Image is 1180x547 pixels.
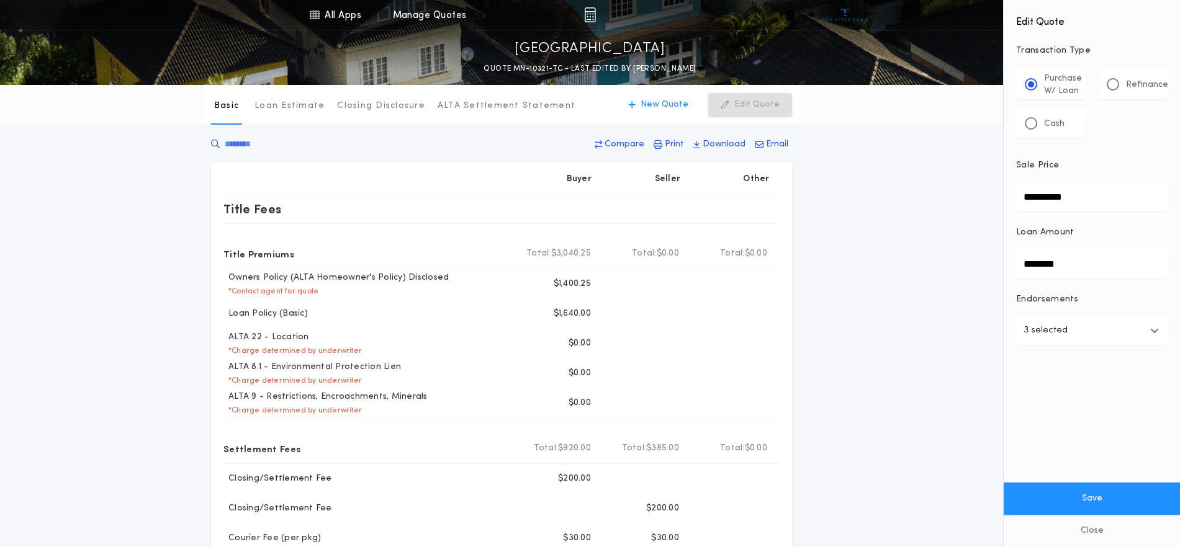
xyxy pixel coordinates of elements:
p: Transaction Type [1016,45,1168,57]
b: Total: [720,442,745,455]
p: Other [744,173,770,185]
b: Total: [720,247,745,260]
img: vs-icon [822,9,868,21]
p: Owners Policy (ALTA Homeowner's Policy) Disclosed [223,272,449,284]
p: Loan Policy (Basic) [223,308,308,320]
b: Total: [622,442,647,455]
img: img [584,7,596,22]
p: $200.00 [646,502,679,515]
p: Loan Estimate [254,100,325,112]
p: Compare [605,138,644,151]
span: $0.00 [745,247,767,260]
p: Sale Price [1016,159,1059,172]
button: Email [751,133,792,156]
p: Courier Fee (per pkg) [223,532,321,545]
p: Cash [1044,118,1065,130]
button: 3 selected [1016,316,1168,345]
p: $30.00 [651,532,679,545]
p: New Quote [641,99,688,111]
p: ALTA 9 - Restrictions, Encroachments, Minerals [223,391,428,403]
p: $0.00 [569,397,591,409]
p: QUOTE MN-10321-TC - LAST EDITED BY [PERSON_NAME] [484,63,696,75]
p: Print [665,138,684,151]
p: * Charge determined by underwriter [223,406,362,416]
p: $0.00 [569,337,591,350]
input: Loan Amount [1016,249,1168,278]
span: $3,040.25 [551,247,591,260]
button: Download [690,133,749,156]
p: Closing/Settlement Fee [223,502,332,515]
b: Total: [632,247,657,260]
b: Total: [534,442,559,455]
p: 3 selected [1024,323,1068,338]
button: Edit Quote [708,93,792,117]
p: Seller [655,173,681,185]
button: Print [650,133,688,156]
p: Endorsements [1016,293,1168,306]
p: $0.00 [569,367,591,380]
p: $1,640.00 [554,308,591,320]
p: Title Premiums [223,244,294,264]
span: $0.00 [745,442,767,455]
p: Loan Amount [1016,226,1074,239]
p: * Charge determined by underwriter [223,346,362,356]
p: Purchase W/ Loan [1044,73,1082,97]
p: Closing Disclosure [337,100,425,112]
b: Total: [526,247,551,260]
span: $0.00 [657,247,679,260]
p: * Charge determined by underwriter [223,376,362,386]
p: [GEOGRAPHIC_DATA] [515,39,665,59]
p: ALTA 8.1 - Environmental Protection Lien [223,361,401,373]
span: $385.00 [646,442,679,455]
p: ALTA Settlement Statement [438,100,575,112]
button: Compare [591,133,648,156]
button: New Quote [616,93,701,117]
p: Settlement Fees [223,438,300,458]
span: $920.00 [558,442,591,455]
button: Save [1004,483,1180,515]
p: Download [703,138,745,151]
input: Sale Price [1016,182,1168,211]
p: Title Fees [223,199,282,219]
p: Buyer [567,173,592,185]
button: Close [1004,515,1180,547]
p: $30.00 [563,532,591,545]
p: Basic [214,100,239,112]
p: Edit Quote [734,99,780,111]
p: ALTA 22 - Location [223,331,309,344]
p: Email [766,138,788,151]
p: $1,400.25 [554,278,591,290]
p: $200.00 [558,473,591,485]
p: * Contact agent for quote [223,287,318,296]
h4: Edit Quote [1016,7,1168,30]
p: Refinance [1126,79,1168,91]
p: Closing/Settlement Fee [223,473,332,485]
